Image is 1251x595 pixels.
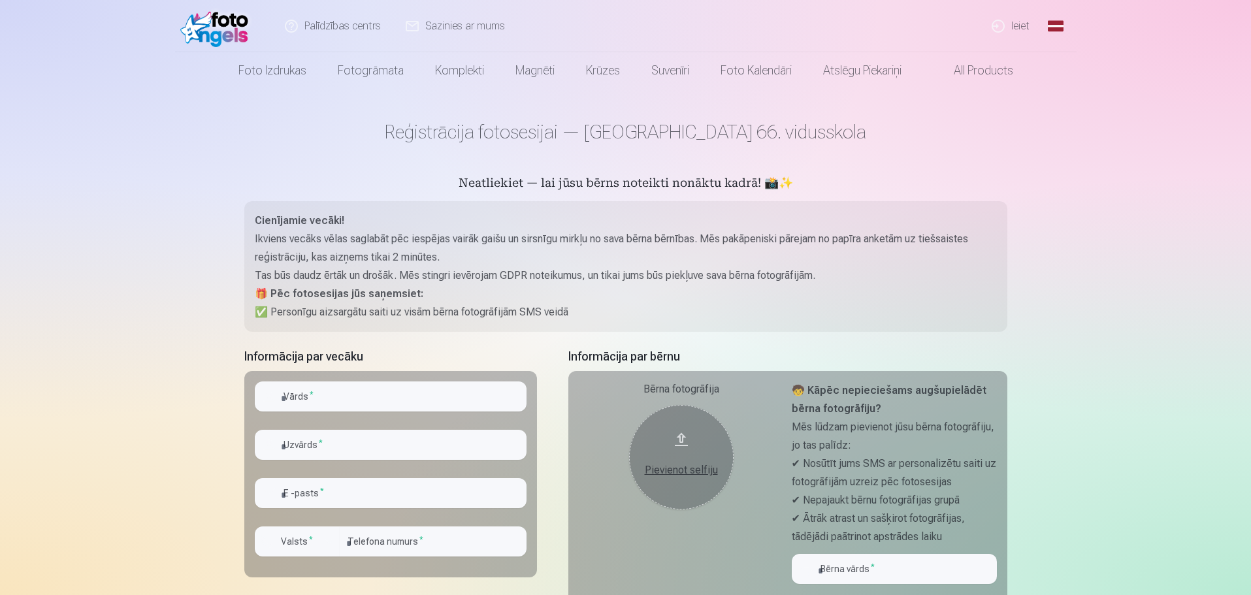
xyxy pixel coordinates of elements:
div: Bērna fotogrāfija [579,381,784,397]
p: ✔ Nepajaukt bērnu fotogrāfijas grupā [792,491,997,509]
p: ✔ Ātrāk atrast un sašķirot fotogrāfijas, tādējādi paātrinot apstrādes laiku [792,509,997,546]
p: ✅ Personīgu aizsargātu saiti uz visām bērna fotogrāfijām SMS veidā [255,303,997,321]
p: ✔ Nosūtīt jums SMS ar personalizētu saiti uz fotogrāfijām uzreiz pēc fotosesijas [792,455,997,491]
a: Komplekti [419,52,500,89]
div: Pievienot selfiju [642,462,721,478]
h1: Reģistrācija fotosesijai — [GEOGRAPHIC_DATA] 66. vidusskola [244,120,1007,144]
a: Magnēti [500,52,570,89]
button: Pievienot selfiju [629,405,734,509]
h5: Neatliekiet — lai jūsu bērns noteikti nonāktu kadrā! 📸✨ [244,175,1007,193]
h5: Informācija par vecāku [244,347,537,366]
strong: Cienījamie vecāki! [255,214,344,227]
img: /fa1 [180,5,255,47]
h5: Informācija par bērnu [568,347,1007,366]
a: Foto kalendāri [705,52,807,89]
p: Mēs lūdzam pievienot jūsu bērna fotogrāfiju, jo tas palīdz: [792,418,997,455]
a: Suvenīri [636,52,705,89]
a: All products [917,52,1029,89]
a: Foto izdrukas [223,52,322,89]
strong: 🎁 Pēc fotosesijas jūs saņemsiet: [255,287,423,300]
strong: 🧒 Kāpēc nepieciešams augšupielādēt bērna fotogrāfiju? [792,384,986,415]
a: Fotogrāmata [322,52,419,89]
label: Valsts [276,535,318,548]
p: Tas būs daudz ērtāk un drošāk. Mēs stingri ievērojam GDPR noteikumus, un tikai jums būs piekļuve ... [255,266,997,285]
a: Krūzes [570,52,636,89]
p: Ikviens vecāks vēlas saglabāt pēc iespējas vairāk gaišu un sirsnīgu mirkļu no sava bērna bērnības... [255,230,997,266]
button: Valsts* [255,526,340,556]
a: Atslēgu piekariņi [807,52,917,89]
